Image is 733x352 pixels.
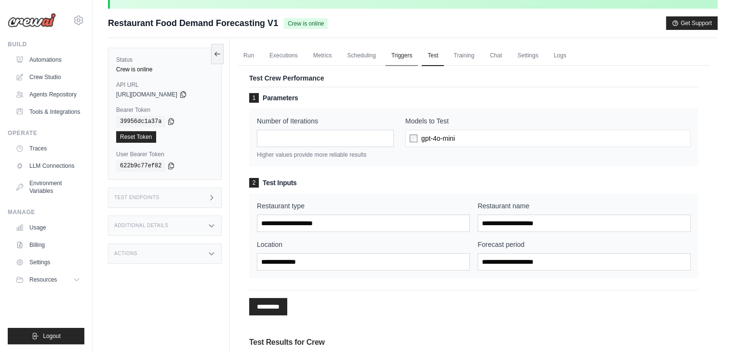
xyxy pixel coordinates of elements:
[8,129,84,137] div: Operate
[249,178,259,188] span: 2
[114,223,168,229] h3: Additional Details
[116,81,213,89] label: API URL
[249,93,259,103] span: 1
[238,46,260,66] a: Run
[405,116,691,126] label: Models to Test
[8,41,84,48] div: Build
[284,18,328,29] span: Crew is online
[12,104,84,120] a: Tools & Integrations
[386,46,418,66] a: Triggers
[116,150,213,158] label: User Bearer Token
[12,87,84,102] a: Agents Repository
[448,46,480,66] a: Training
[12,272,84,287] button: Resources
[12,255,84,270] a: Settings
[257,116,394,126] label: Number of Iterations
[548,46,572,66] a: Logs
[116,106,213,114] label: Bearer Token
[114,251,137,257] h3: Actions
[12,176,84,199] a: Environment Variables
[12,141,84,156] a: Traces
[249,73,698,83] p: Test Crew Performance
[257,201,470,211] label: Restaurant type
[29,276,57,284] span: Resources
[12,237,84,253] a: Billing
[114,195,160,201] h3: Test Endpoints
[421,134,455,143] span: gpt-4o-mini
[685,306,733,352] iframe: Chat Widget
[116,160,165,172] code: 622b9c77ef82
[666,16,718,30] button: Get Support
[116,66,213,73] div: Crew is online
[249,337,698,348] h3: Test Results for Crew
[12,158,84,174] a: LLM Connections
[8,328,84,344] button: Logout
[116,116,165,127] code: 39956dc1a37a
[12,220,84,235] a: Usage
[116,131,156,143] a: Reset Token
[12,69,84,85] a: Crew Studio
[307,46,338,66] a: Metrics
[422,46,444,66] a: Test
[512,46,544,66] a: Settings
[8,13,56,27] img: Logo
[478,201,691,211] label: Restaurant name
[116,56,213,64] label: Status
[249,178,698,188] h3: Test Inputs
[249,93,698,103] h3: Parameters
[484,46,507,66] a: Chat
[264,46,304,66] a: Executions
[478,240,691,249] label: Forecast period
[116,91,177,98] span: [URL][DOMAIN_NAME]
[341,46,381,66] a: Scheduling
[8,208,84,216] div: Manage
[43,332,61,340] span: Logout
[257,151,394,159] p: Higher values provide more reliable results
[257,240,470,249] label: Location
[12,52,84,68] a: Automations
[685,306,733,352] div: Widget de chat
[108,16,278,30] span: Restaurant Food Demand Forecasting V1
